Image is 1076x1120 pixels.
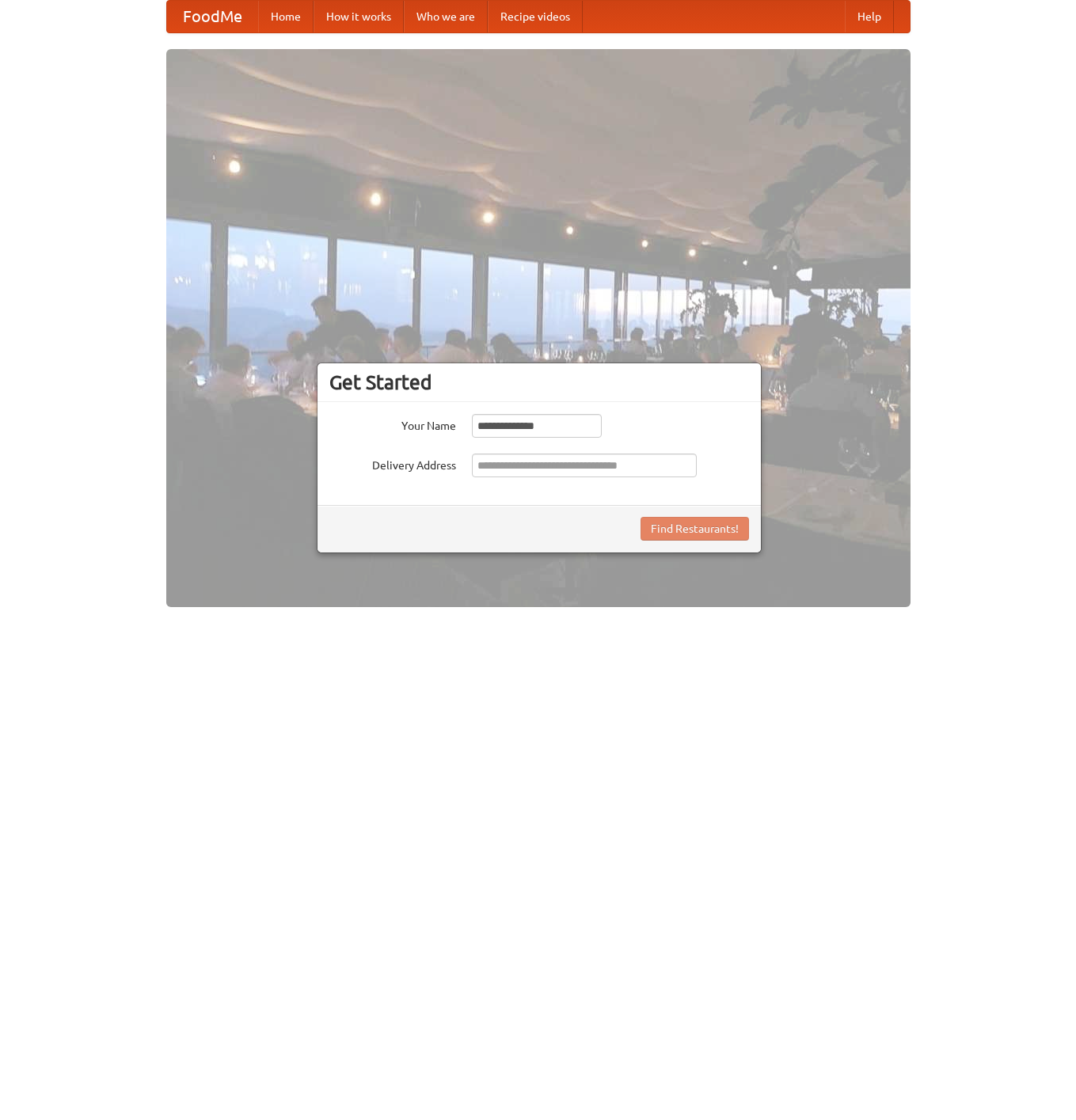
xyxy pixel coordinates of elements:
[488,1,583,32] a: Recipe videos
[167,1,258,32] a: FoodMe
[329,414,456,434] label: Your Name
[329,370,749,394] h3: Get Started
[329,454,456,473] label: Delivery Address
[641,517,749,541] button: Find Restaurants!
[404,1,488,32] a: Who we are
[314,1,404,32] a: How it works
[845,1,894,32] a: Help
[258,1,314,32] a: Home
